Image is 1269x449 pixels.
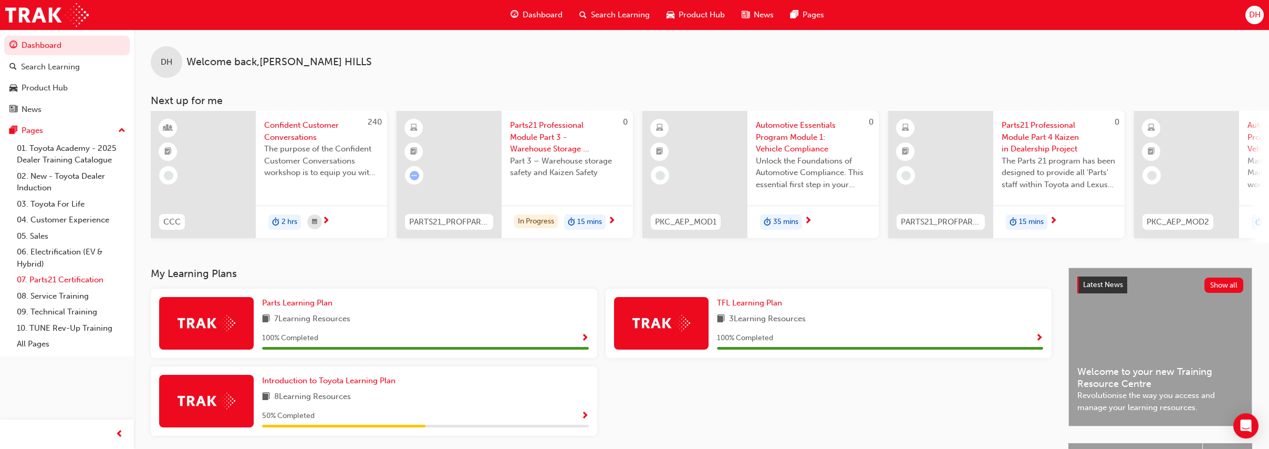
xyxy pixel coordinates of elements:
[410,145,418,159] span: booktick-icon
[22,125,43,137] div: Pages
[1002,155,1116,191] span: The Parts 21 program has been designed to provide all 'Parts' staff within Toyota and Lexus Deale...
[510,155,625,179] span: Part 3 – Warehouse storage safety and Kaizen Safety
[656,171,665,180] span: learningRecordVerb_NONE-icon
[581,412,589,421] span: Show Progress
[1233,413,1258,438] div: Open Intercom Messenger
[623,117,628,127] span: 0
[1049,217,1057,226] span: next-icon
[902,121,909,135] span: learningResourceType_ELEARNING-icon
[9,105,17,115] span: news-icon
[1147,216,1209,228] span: PKC_AEP_MOD2
[13,244,130,272] a: 06. Electrification (EV & Hybrid)
[754,9,774,21] span: News
[717,298,782,308] span: TFL Learning Plan
[4,100,130,119] a: News
[13,336,130,352] a: All Pages
[632,315,690,331] img: Trak
[5,3,89,27] img: Trak
[790,8,798,22] span: pages-icon
[523,9,563,21] span: Dashboard
[262,297,337,309] a: Parts Learning Plan
[581,410,589,423] button: Show Progress
[410,171,419,180] span: learningRecordVerb_ATTEMPT-icon
[1115,117,1119,127] span: 0
[262,376,396,385] span: Introduction to Toyota Learning Plan
[322,217,330,226] span: next-icon
[13,168,130,196] a: 02. New - Toyota Dealer Induction
[21,61,80,73] div: Search Learning
[1245,6,1264,24] button: DH
[13,272,130,288] a: 07. Parts21 Certification
[742,8,750,22] span: news-icon
[656,145,663,159] span: booktick-icon
[4,34,130,121] button: DashboardSearch LearningProduct HubNews
[581,334,589,343] span: Show Progress
[679,9,725,21] span: Product Hub
[164,145,172,159] span: booktick-icon
[4,121,130,140] button: Pages
[161,56,172,68] span: DH
[756,119,870,155] span: Automotive Essentials Program Module 1: Vehicle Compliance
[13,228,130,244] a: 05. Sales
[163,216,181,228] span: CCC
[803,9,824,21] span: Pages
[1035,332,1043,345] button: Show Progress
[642,111,879,238] a: 0PKC_AEP_MOD1Automotive Essentials Program Module 1: Vehicle ComplianceUnlock the Foundations of ...
[901,216,981,228] span: PARTS21_PROFPART4_0923_EL
[667,8,674,22] span: car-icon
[178,315,235,331] img: Trak
[262,391,270,404] span: book-icon
[581,332,589,345] button: Show Progress
[13,304,130,320] a: 09. Technical Training
[274,313,350,326] span: 7 Learning Resources
[262,332,318,344] span: 100 % Completed
[1068,268,1252,426] a: Latest NewsShow allWelcome to your new Training Resource CentreRevolutionise the way you access a...
[9,126,17,136] span: pages-icon
[514,215,558,229] div: In Progress
[1077,277,1243,293] a: Latest NewsShow all
[282,216,297,228] span: 2 hrs
[118,124,126,138] span: up-icon
[502,4,571,26] a: guage-iconDashboard
[568,216,575,229] span: duration-icon
[656,121,663,135] span: learningResourceType_ELEARNING-icon
[901,171,911,180] span: learningRecordVerb_NONE-icon
[717,297,786,309] a: TFL Learning Plan
[1077,390,1243,413] span: Revolutionise the way you access and manage your learning resources.
[717,332,773,344] span: 100 % Completed
[116,428,123,441] span: prev-icon
[591,9,650,21] span: Search Learning
[510,119,625,155] span: Parts21 Professional Module Part 3 - Warehouse Storage & Safety
[902,145,909,159] span: booktick-icon
[410,121,418,135] span: learningResourceType_ELEARNING-icon
[13,212,130,228] a: 04. Customer Experience
[13,288,130,304] a: 08. Service Training
[511,8,518,22] span: guage-icon
[756,155,870,191] span: Unlock the Foundations of Automotive Compliance. This essential first step in your Automotive Ess...
[1083,280,1123,289] span: Latest News
[1148,145,1155,159] span: booktick-icon
[1077,366,1243,390] span: Welcome to your new Training Resource Centre
[655,216,716,228] span: PKC_AEP_MOD1
[4,57,130,77] a: Search Learning
[262,375,400,387] a: Introduction to Toyota Learning Plan
[608,217,616,226] span: next-icon
[717,313,725,326] span: book-icon
[164,121,172,135] span: learningResourceType_INSTRUCTOR_LED-icon
[782,4,833,26] a: pages-iconPages
[264,119,379,143] span: Confident Customer Conversations
[272,216,279,229] span: duration-icon
[804,217,812,226] span: next-icon
[658,4,733,26] a: car-iconProduct Hub
[1010,216,1017,229] span: duration-icon
[13,140,130,168] a: 01. Toyota Academy - 2025 Dealer Training Catalogue
[262,313,270,326] span: book-icon
[13,196,130,212] a: 03. Toyota For Life
[312,216,317,229] span: calendar-icon
[1148,121,1155,135] span: learningResourceType_ELEARNING-icon
[178,393,235,409] img: Trak
[571,4,658,26] a: search-iconSearch Learning
[1249,9,1260,21] span: DH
